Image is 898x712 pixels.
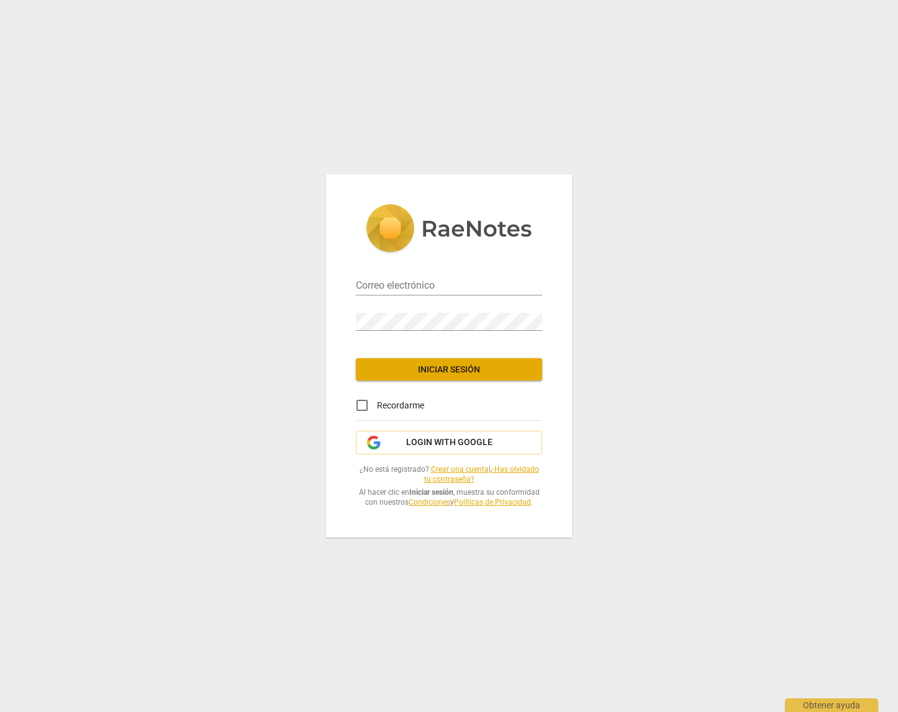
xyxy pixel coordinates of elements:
a: Condiciones [409,498,450,507]
button: Login with Google [356,431,542,454]
button: Iniciar sesión [356,358,542,381]
a: Crear una cuenta [431,465,489,474]
span: Login with Google [406,436,492,449]
span: Iniciar sesión [366,364,532,376]
div: Obtener ayuda [785,698,878,712]
span: Recordarme [377,399,424,412]
span: Al hacer clic en , muestra su conformidad con nuestros y . [356,487,542,508]
span: ¿No está registrado? | [356,464,542,485]
a: ¿Has olvidado tu contraseña? [424,465,539,484]
a: Políticas de Privacidad [454,498,531,507]
b: Iniciar sesión [409,488,453,497]
img: 5ac2273c67554f335776073100b6d88f.svg [366,204,532,255]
